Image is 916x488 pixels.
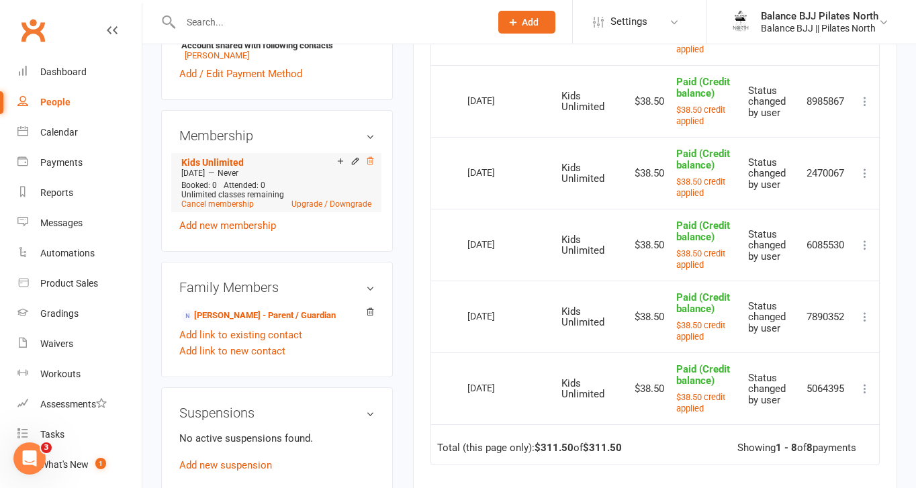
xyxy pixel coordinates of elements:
td: 8985867 [800,65,851,137]
span: Kids Unlimited [561,377,604,401]
span: 1 [95,458,106,469]
div: [DATE] [467,377,529,398]
a: Assessments [17,389,142,420]
strong: $311.50 [535,442,574,454]
a: Messages [17,208,142,238]
div: Calendar [40,127,78,138]
a: Payments [17,148,142,178]
span: Unlimited classes remaining [181,190,284,199]
div: Gradings [40,308,79,319]
td: $38.50 [625,209,670,281]
span: Status changed by user [748,85,786,119]
td: $38.50 [625,137,670,209]
strong: 1 - 8 [776,442,797,454]
span: Paid (Credit balance) [676,76,730,99]
button: $38.50 credit applied [676,104,736,126]
h3: Suspensions [179,405,375,420]
td: $38.50 [625,65,670,137]
div: [DATE] [467,234,529,254]
div: [DATE] [467,305,529,326]
td: 6085530 [800,209,851,281]
span: Booked: 0 [181,181,217,190]
span: Status changed by user [748,300,786,334]
small: $38.50 credit applied [676,248,725,270]
div: — [178,168,375,179]
a: Automations [17,238,142,269]
button: $38.50 credit applied [676,176,736,198]
div: Total (this page only): of [437,442,622,454]
span: Status changed by user [748,228,786,262]
a: Reports [17,178,142,208]
td: 5064395 [800,352,851,424]
span: Settings [610,7,647,37]
a: Clubworx [16,13,50,47]
button: $38.50 credit applied [676,320,736,342]
div: Dashboard [40,66,87,77]
small: $38.50 credit applied [676,392,725,413]
a: Dashboard [17,57,142,87]
div: Reports [40,187,73,198]
a: [PERSON_NAME] - Parent / Guardian [181,309,336,323]
button: Add [498,11,555,34]
a: Tasks [17,420,142,450]
img: thumb_image1754262066.png [727,9,754,36]
div: Workouts [40,369,81,379]
span: Paid (Credit balance) [676,219,730,243]
strong: 8 [807,442,813,454]
a: Add / Edit Payment Method [179,66,302,82]
div: [DATE] [467,162,529,183]
span: Kids Unlimited [561,305,604,329]
span: 3 [41,442,52,453]
span: Never [218,168,238,178]
a: Add new membership [179,219,276,232]
div: Assessments [40,399,107,409]
a: What's New1 [17,450,142,480]
a: Calendar [17,117,142,148]
span: Add [522,17,539,28]
div: Messages [40,217,83,228]
a: People [17,87,142,117]
div: Product Sales [40,278,98,289]
span: Kids Unlimited [561,90,604,113]
button: $38.50 credit applied [676,391,736,413]
a: Add new suspension [179,459,272,471]
div: Waivers [40,338,73,349]
p: No active suspensions found. [179,430,375,446]
td: 7890352 [800,281,851,352]
strong: $311.50 [583,442,622,454]
span: [DATE] [181,168,205,178]
a: [PERSON_NAME] [185,50,249,60]
td: $38.50 [625,281,670,352]
div: Tasks [40,429,64,440]
a: Cancel membership [181,199,254,209]
td: 2470067 [800,137,851,209]
small: $38.50 credit applied [676,320,725,342]
a: Add link to existing contact [179,327,302,343]
td: $38.50 [625,352,670,424]
span: Status changed by user [748,372,786,406]
div: [DATE] [467,90,529,111]
h3: Family Members [179,280,375,295]
button: $38.50 credit applied [676,248,736,270]
input: Search... [177,13,481,32]
small: $38.50 credit applied [676,177,725,198]
div: Balance BJJ || Pilates North [761,22,878,34]
small: $7.50 credit applied [676,33,721,54]
div: Balance BJJ Pilates North [761,10,878,22]
a: Kids Unlimited [181,157,244,168]
span: Paid (Credit balance) [676,291,730,315]
div: Automations [40,248,95,258]
h3: Membership [179,128,375,143]
div: What's New [40,459,89,470]
span: Paid (Credit balance) [676,148,730,171]
div: Payments [40,157,83,168]
a: Workouts [17,359,142,389]
span: Kids Unlimited [561,234,604,257]
a: Upgrade / Downgrade [291,199,371,209]
span: Status changed by user [748,156,786,191]
span: Kids Unlimited [561,162,604,185]
span: Paid (Credit balance) [676,363,730,387]
a: Waivers [17,329,142,359]
div: Showing of payments [737,442,856,454]
div: People [40,97,71,107]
